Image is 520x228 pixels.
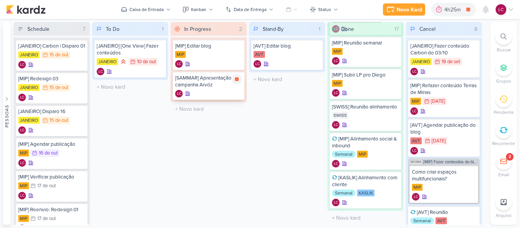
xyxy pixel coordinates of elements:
div: Criador(a): Laís Costa [332,89,340,97]
div: [MIP] Agendar publicação [18,141,85,148]
div: Criador(a): Laís Costa [97,68,104,75]
div: Criador(a): Laís Costa [18,94,26,101]
div: Laís Costa [412,193,420,201]
p: Buscar [497,46,511,53]
div: MIP [332,48,343,55]
p: LC [498,6,504,13]
div: MIP [357,151,368,158]
p: Recorrente [492,140,515,147]
div: Criador(a): Laís Costa [18,61,26,69]
div: 1 [159,25,167,33]
div: JANEIRO [97,58,118,65]
div: MIP [18,215,29,222]
div: [JANEIRO] [One View] Fazer conteúdos [97,43,164,56]
div: Semanal [332,151,356,158]
div: [MIP] Alinhamento social & inbound [332,136,399,149]
div: Criador(a): Laís Costa [332,199,340,206]
div: [JANEIRO] Disparo 16 [18,108,85,115]
div: 17 de out [37,216,56,221]
div: Criador(a): Laís Costa [412,193,420,201]
p: Pendente [494,109,514,116]
div: Criador(a): Laís Costa [175,90,183,97]
div: [MIP] Subir LP pro Diego [332,72,399,78]
div: Laís Costa [18,94,26,101]
div: [SAMMAR] Apresentação da campanha Arvóz [175,75,242,88]
p: LC [20,96,24,100]
div: Laís Costa [332,57,340,65]
div: Laís Costa [332,89,340,97]
div: JANEIRO [18,117,40,124]
div: Laís Costa [97,68,104,75]
p: LC [20,63,24,67]
div: Criador(a): Laís Costa [18,126,26,134]
div: [KASLIK] Alinhamento com cliente [332,174,399,188]
div: Criador(a): Laís Costa [18,159,26,167]
div: 15 de out [49,118,69,123]
span: [MIP] Fazer conteúdos do blog de MIP (Setembro e Outubro) [423,160,478,164]
div: 19 de set [442,59,460,64]
div: Criador(a): Laís Costa [410,107,418,115]
div: 17 de out [37,183,56,188]
div: SWISS [332,112,348,119]
div: [AVT] Reunião [410,209,477,216]
div: MIP [332,80,343,87]
div: Laís Costa [496,4,506,15]
div: MIP [175,51,186,58]
p: Email [498,171,509,178]
span: SK1369 [410,160,422,164]
div: [MIP] Redesign 03 [18,75,85,82]
p: LC [99,70,103,74]
div: [JANEIRO] Fazer conteúdo Carbon do 03/10 [410,43,477,56]
div: AVT [254,51,265,58]
div: 8 [471,25,480,33]
div: Laís Costa [175,90,183,97]
div: [MIP] Editar blog [175,43,242,49]
li: Ctrl + F [490,28,517,53]
div: Laís Costa [410,68,418,75]
p: LC [20,129,24,132]
div: Laís Costa [410,107,418,115]
input: + Novo kard [250,74,324,85]
div: Prioridade Alta [120,58,127,65]
div: 15 de out [49,53,69,57]
div: Laís Costa [410,147,418,155]
p: LC [334,123,338,127]
div: Criador(a): Laís Costa [332,57,340,65]
div: Criador(a): Laís Costa [18,192,26,199]
div: 2 [509,154,511,160]
div: MIP [18,182,29,189]
div: Laís Costa [18,159,26,167]
div: 4h25m [444,6,463,14]
div: Criador(a): Laís Costa [254,60,261,68]
div: JANEIRO [18,51,40,58]
div: Laís Costa [332,160,340,167]
p: Grupos [496,78,511,85]
p: LC [20,194,24,198]
div: Laís Costa [18,192,26,199]
div: Criador(a): Laís Costa [410,68,418,75]
div: AVT [410,137,422,144]
div: KASLIK [357,190,375,196]
div: [JANEIRO] Carbon | Disparo 01 [18,43,85,49]
div: Laís Costa [175,60,183,68]
div: Laís Costa [18,61,26,69]
div: Laís Costa [254,60,261,68]
div: [DATE] [431,99,445,104]
div: AVT [435,217,447,224]
div: Criador(a): Laís Costa [410,147,418,155]
div: Novo Kard [397,6,422,14]
div: MIP [18,150,29,156]
div: JANEIRO [18,84,40,91]
p: LC [177,92,181,96]
div: [AVT] Editar blog [254,43,321,49]
p: LC [414,195,418,199]
div: [MIP] Verificar publicação [18,174,85,180]
p: LC [334,91,338,95]
button: Pessoas [3,22,11,225]
div: Semanal [332,190,356,196]
div: [SWISS] Reunião alinhamento [332,104,399,110]
div: MIP [410,98,421,105]
div: 16 de out [39,151,58,156]
div: Criador(a): Laís Costa [175,60,183,68]
p: LC [334,201,338,205]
